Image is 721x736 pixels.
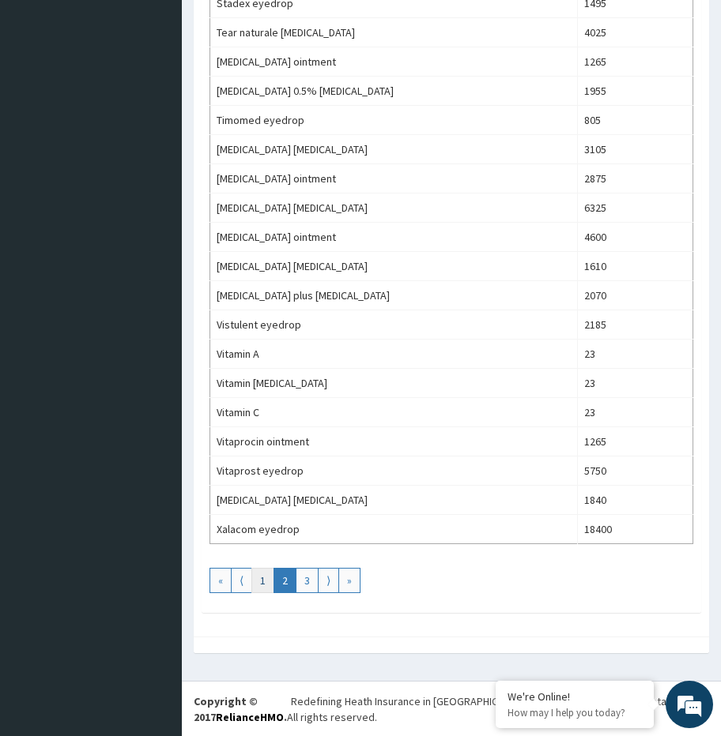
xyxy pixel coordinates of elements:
[231,568,252,593] a: Go to previous page
[210,310,578,339] td: Vistulent eyedrop
[577,193,693,222] td: 6325
[210,105,578,134] td: Timomed eyedrop
[210,163,578,193] td: [MEDICAL_DATA] ointment
[577,456,693,485] td: 5750
[8,431,301,486] textarea: Type your message and hit 'Enter'
[296,568,319,593] a: Go to page number 3
[577,368,693,397] td: 23
[577,426,693,456] td: 1265
[577,397,693,426] td: 23
[29,79,64,118] img: d_794563401_company_1708531726252_794563401
[577,514,693,543] td: 18400
[577,17,693,47] td: 4025
[577,280,693,310] td: 2070
[210,76,578,105] td: [MEDICAL_DATA] 0.5% [MEDICAL_DATA]
[577,163,693,193] td: 2875
[210,426,578,456] td: Vitaprocin ointment
[251,568,274,593] a: Go to page number 1
[210,193,578,222] td: [MEDICAL_DATA] [MEDICAL_DATA]
[210,368,578,397] td: Vitamin [MEDICAL_DATA]
[577,310,693,339] td: 2185
[216,710,284,724] a: RelianceHMO
[210,568,232,593] a: Go to first page
[577,222,693,251] td: 4600
[92,199,218,359] span: We're online!
[210,134,578,163] td: [MEDICAL_DATA] [MEDICAL_DATA]
[210,222,578,251] td: [MEDICAL_DATA] ointment
[577,47,693,76] td: 1265
[82,88,266,109] div: Chat with us now
[210,397,578,426] td: Vitamin C
[577,105,693,134] td: 805
[318,568,339,593] a: Go to next page
[210,514,578,543] td: Xalacom eyedrop
[210,339,578,368] td: Vitamin A
[577,134,693,163] td: 3105
[210,47,578,76] td: [MEDICAL_DATA] ointment
[210,251,578,280] td: [MEDICAL_DATA] [MEDICAL_DATA]
[508,689,642,704] div: We're Online!
[338,568,360,593] a: Go to last page
[291,693,709,709] div: Redefining Heath Insurance in [GEOGRAPHIC_DATA] using Telemedicine and Data Science!
[259,8,297,46] div: Minimize live chat window
[210,456,578,485] td: Vitaprost eyedrop
[577,339,693,368] td: 23
[577,485,693,514] td: 1840
[577,76,693,105] td: 1955
[194,694,287,724] strong: Copyright © 2017 .
[274,568,296,593] a: Go to page number 2
[210,485,578,514] td: [MEDICAL_DATA] [MEDICAL_DATA]
[210,280,578,310] td: [MEDICAL_DATA] plus [MEDICAL_DATA]
[508,706,642,719] p: How may I help you today?
[577,251,693,280] td: 1610
[210,17,578,47] td: Tear naturale [MEDICAL_DATA]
